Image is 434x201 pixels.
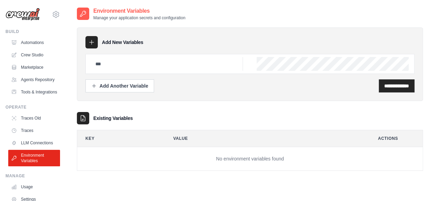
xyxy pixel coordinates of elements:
th: Actions [370,130,423,147]
a: LLM Connections [8,137,60,148]
div: Add Another Variable [91,82,148,89]
img: Logo [5,8,40,21]
a: Tools & Integrations [8,87,60,98]
a: Automations [8,37,60,48]
p: Manage your application secrets and configuration [93,15,185,21]
a: Traces Old [8,113,60,124]
a: Marketplace [8,62,60,73]
a: Usage [8,181,60,192]
th: Value [165,130,364,147]
div: Operate [5,104,60,110]
a: Environment Variables [8,150,60,166]
h2: Environment Variables [93,7,185,15]
div: Manage [5,173,60,179]
a: Agents Repository [8,74,60,85]
h3: Add New Variables [102,39,143,46]
h3: Existing Variables [93,115,133,122]
button: Add Another Variable [85,79,154,92]
div: Build [5,29,60,34]
a: Crew Studio [8,49,60,60]
th: Key [77,130,160,147]
a: Traces [8,125,60,136]
td: No environment variables found [77,147,423,171]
